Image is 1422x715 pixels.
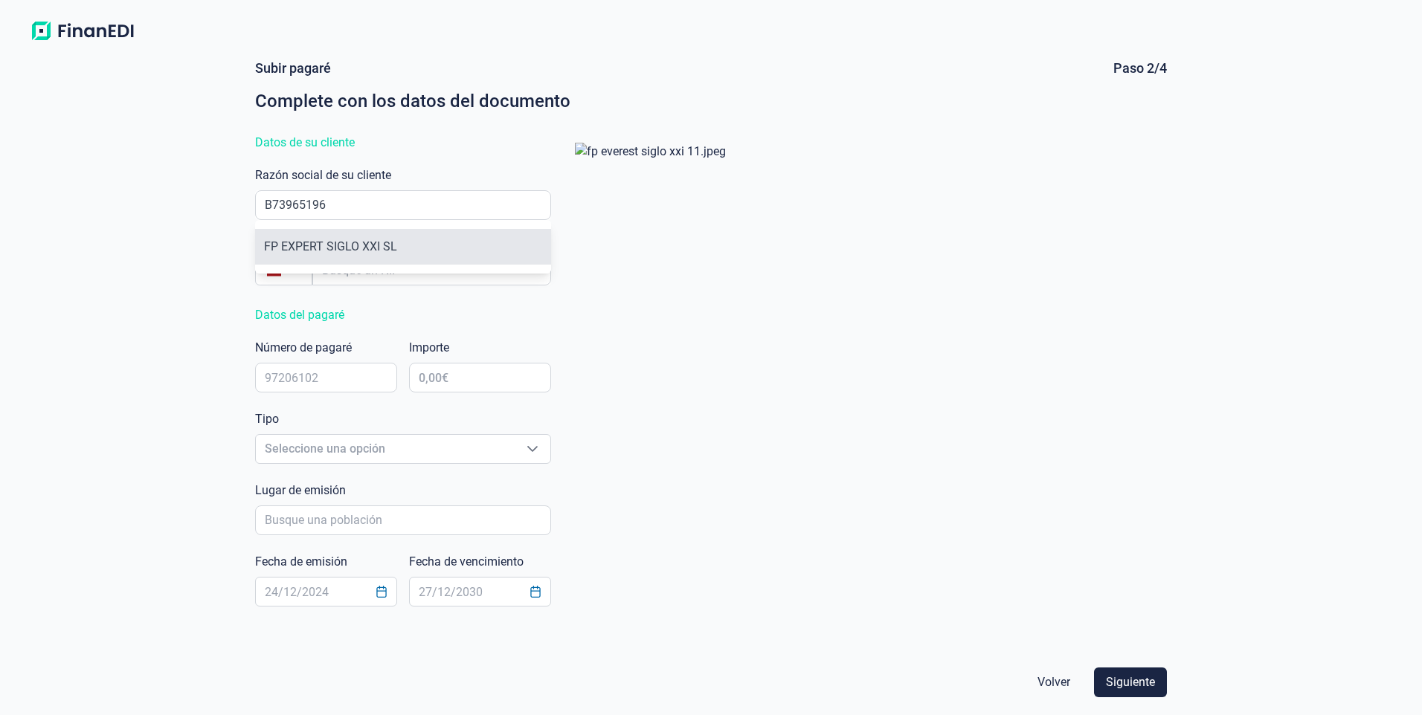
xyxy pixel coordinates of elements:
[255,482,346,499] label: Lugar de emisión
[24,18,141,45] img: Logo de aplicación
[255,505,551,535] input: Busque una población
[255,339,352,357] label: Número de pagaré
[1113,59,1167,77] div: Paso 2/4
[1094,667,1167,697] button: Siguiente
[255,303,551,327] div: Datos del pagaré
[1026,667,1082,697] button: Volver
[255,131,551,155] div: Datos de su cliente
[515,435,550,463] div: Seleccione una opción
[409,553,524,571] label: Fecha de vencimiento
[255,229,551,265] li: FP EXPERT SIGLO XXI SL
[521,578,550,605] button: Choose Date
[255,89,1168,113] div: Complete con los datos del documento
[1106,673,1155,691] span: Siguiente
[255,577,397,606] input: 24/12/2024
[575,143,1155,161] img: fp everest siglo xxi 11.jpeg
[255,190,551,220] input: Busque un librador
[256,435,515,463] span: Seleccione una opción
[255,410,279,428] label: Tipo
[367,578,396,605] button: Choose Date
[409,577,551,606] input: 27/12/2030
[409,363,551,392] input: 0,00€
[1037,673,1070,691] span: Volver
[409,339,449,357] label: Importe
[255,363,397,392] input: 97206102
[255,553,347,571] label: Fecha de emisión
[255,59,331,77] div: Subir pagaré
[255,166,391,184] label: Razón social de su cliente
